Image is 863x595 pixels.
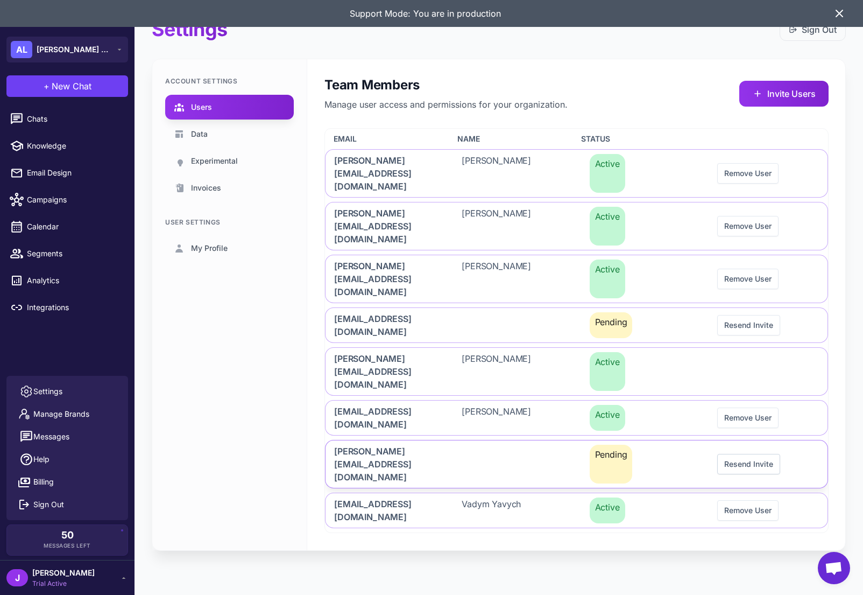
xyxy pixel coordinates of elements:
div: [PERSON_NAME][EMAIL_ADDRESS][DOMAIN_NAME][PERSON_NAME]ActiveRemove User [325,255,828,303]
button: AL[PERSON_NAME] Boutique [6,37,128,62]
span: + [44,80,49,93]
a: Data [165,122,294,146]
p: Manage user access and permissions for your organization. [324,98,568,111]
a: Email Design [4,162,130,184]
span: [PERSON_NAME] [462,260,531,298]
span: Campaigns [27,194,122,206]
span: Manage Brands [33,408,89,420]
span: Name [457,133,480,145]
span: Data [191,128,208,140]
span: Messages Left [44,542,91,550]
button: Remove User [717,408,779,428]
button: Sign Out [780,18,846,41]
span: New Chat [52,80,91,93]
span: Segments [27,248,122,260]
span: Active [590,498,625,523]
button: Remove User [717,500,779,521]
span: Active [590,154,625,193]
span: Vadym Yavych [462,498,521,523]
a: Users [165,95,294,120]
a: Invoices [165,176,294,200]
span: Sign Out [33,499,64,510]
span: Integrations [27,302,122,313]
button: Invite Users [739,81,829,107]
span: Email Design [27,167,122,179]
button: Messages [11,425,124,448]
div: [EMAIL_ADDRESS][DOMAIN_NAME]PendingResend Invite [325,307,828,343]
div: User Settings [165,218,294,227]
span: [PERSON_NAME] [32,567,95,579]
span: [PERSON_NAME][EMAIL_ADDRESS][DOMAIN_NAME] [334,445,436,484]
div: Open chat [818,552,850,584]
span: Users [191,101,212,113]
span: Chats [27,113,122,125]
span: Pending [590,445,633,484]
a: Integrations [4,296,130,319]
div: [PERSON_NAME][EMAIL_ADDRESS][DOMAIN_NAME][PERSON_NAME]Active [325,347,828,396]
span: [PERSON_NAME] Boutique [37,44,112,55]
span: My Profile [191,242,228,254]
span: Active [590,207,625,246]
a: Campaigns [4,188,130,211]
span: Analytics [27,275,122,286]
span: [PERSON_NAME][EMAIL_ADDRESS][DOMAIN_NAME] [334,154,436,193]
button: Remove User [717,269,779,289]
span: 50 [61,530,74,540]
span: [PERSON_NAME] [462,405,531,431]
span: Experimental [191,155,238,167]
div: [PERSON_NAME][EMAIL_ADDRESS][DOMAIN_NAME]PendingResend Invite [325,440,828,488]
span: [EMAIL_ADDRESS][DOMAIN_NAME] [334,312,436,338]
button: Resend Invite [717,454,780,474]
a: Segments [4,242,130,265]
span: Billing [33,476,54,488]
span: Settings [33,386,62,397]
span: Active [590,405,625,431]
span: [EMAIL_ADDRESS][DOMAIN_NAME] [334,498,436,523]
div: [PERSON_NAME][EMAIL_ADDRESS][DOMAIN_NAME][PERSON_NAME]ActiveRemove User [325,202,828,250]
span: [PERSON_NAME][EMAIL_ADDRESS][DOMAIN_NAME] [334,352,436,391]
span: Trial Active [32,579,95,589]
span: Status [581,133,610,145]
span: [PERSON_NAME][EMAIL_ADDRESS][DOMAIN_NAME] [334,207,436,246]
span: Invoices [191,182,221,194]
div: [EMAIL_ADDRESS][DOMAIN_NAME]Vadym YavychActiveRemove User [325,493,828,528]
span: Active [590,352,625,391]
button: +New Chat [6,75,128,97]
button: Remove User [717,216,779,236]
a: Analytics [4,269,130,292]
a: My Profile [165,236,294,261]
h1: Settings [152,17,227,41]
button: Remove User [717,163,779,184]
span: [PERSON_NAME] [462,207,531,246]
span: Email [334,133,357,145]
span: [PERSON_NAME][EMAIL_ADDRESS][DOMAIN_NAME] [334,260,436,298]
span: Messages [33,431,69,443]
a: Calendar [4,215,130,238]
div: AL [11,41,32,58]
span: Active [590,260,625,298]
span: Knowledge [27,140,122,152]
span: [EMAIL_ADDRESS][DOMAIN_NAME] [334,405,436,431]
button: Resend Invite [717,315,780,335]
a: Help [11,448,124,471]
a: Sign Out [789,23,837,36]
button: Sign Out [11,493,124,516]
div: [EMAIL_ADDRESS][DOMAIN_NAME][PERSON_NAME]ActiveRemove User [325,400,828,436]
div: [PERSON_NAME][EMAIL_ADDRESS][DOMAIN_NAME][PERSON_NAME]ActiveRemove User [325,149,828,198]
h2: Team Members [324,76,568,94]
span: [PERSON_NAME] [462,352,531,391]
a: Knowledge [4,135,130,157]
div: J [6,569,28,586]
span: Help [33,453,49,465]
span: Calendar [27,221,122,233]
a: Chats [4,108,130,130]
div: Account Settings [165,76,294,86]
a: Experimental [165,149,294,173]
span: [PERSON_NAME] [462,154,531,193]
span: Pending [590,312,633,338]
